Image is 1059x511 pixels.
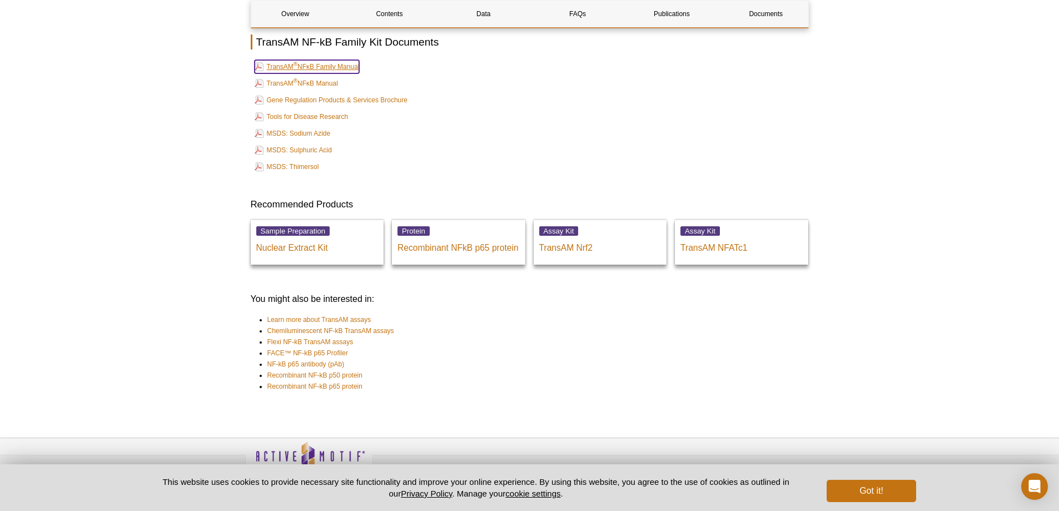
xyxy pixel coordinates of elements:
a: Publications [628,1,716,27]
a: Gene Regulation Products & Services Brochure [255,93,407,107]
a: Documents [722,1,810,27]
span: Assay Kit [539,226,579,236]
sup: ® [294,61,297,67]
p: Nuclear Extract Kit [256,237,379,254]
p: Recombinant NFkB p65 protein [397,237,520,254]
a: Learn more about TransAM assays [267,314,371,325]
a: NF-kB p65 antibody (pAb) [267,359,345,370]
p: TransAM Nrf2 [539,237,662,254]
span: Sample Preparation [256,226,330,236]
a: FAQs [533,1,622,27]
a: TransAM®NFκB Family Manual [255,60,360,73]
a: Assay Kit TransAM NFATc1 [675,220,808,265]
a: Assay Kit TransAM Nrf2 [534,220,667,265]
a: Protein Recombinant NFkB p65 protein [392,220,525,265]
p: TransAM NFATc1 [680,237,803,254]
a: TransAM®NFκB Manual [255,77,338,90]
a: Tools for Disease Research [255,110,349,123]
button: cookie settings [505,489,560,498]
a: MSDS: Sulphuric Acid [255,143,332,157]
img: Active Motif, [245,438,373,483]
span: Protein [397,226,430,236]
table: Click to Verify - This site chose Symantec SSL for secure e-commerce and confidential communicati... [690,458,773,482]
a: Recombinant NF-kB p65 protein [267,381,362,392]
a: Privacy Policy [401,489,452,498]
a: Recombinant NF-kB p50 protein [267,370,362,381]
a: Chemiluminescent NF-kB TransAM assays [267,325,394,336]
div: Open Intercom Messenger [1021,473,1048,500]
a: Data [439,1,528,27]
a: Flexi NF-kB TransAM assays [267,336,354,348]
a: Overview [251,1,340,27]
sup: ® [294,78,297,84]
a: MSDS: Thimersol [255,160,319,173]
p: This website uses cookies to provide necessary site functionality and improve your online experie... [143,476,809,499]
h3: Recommended Products [251,198,809,211]
a: MSDS: Sodium Azide [255,127,331,140]
span: Assay Kit [680,226,720,236]
h2: TransAM NF-kB Family Kit Documents [251,34,809,49]
h3: You might also be interested in: [251,292,809,306]
a: FACE™ NF-kB p65 Profiler [267,348,348,359]
a: Contents [345,1,434,27]
a: Sample Preparation Nuclear Extract Kit [251,220,384,265]
button: Got it! [827,480,916,502]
